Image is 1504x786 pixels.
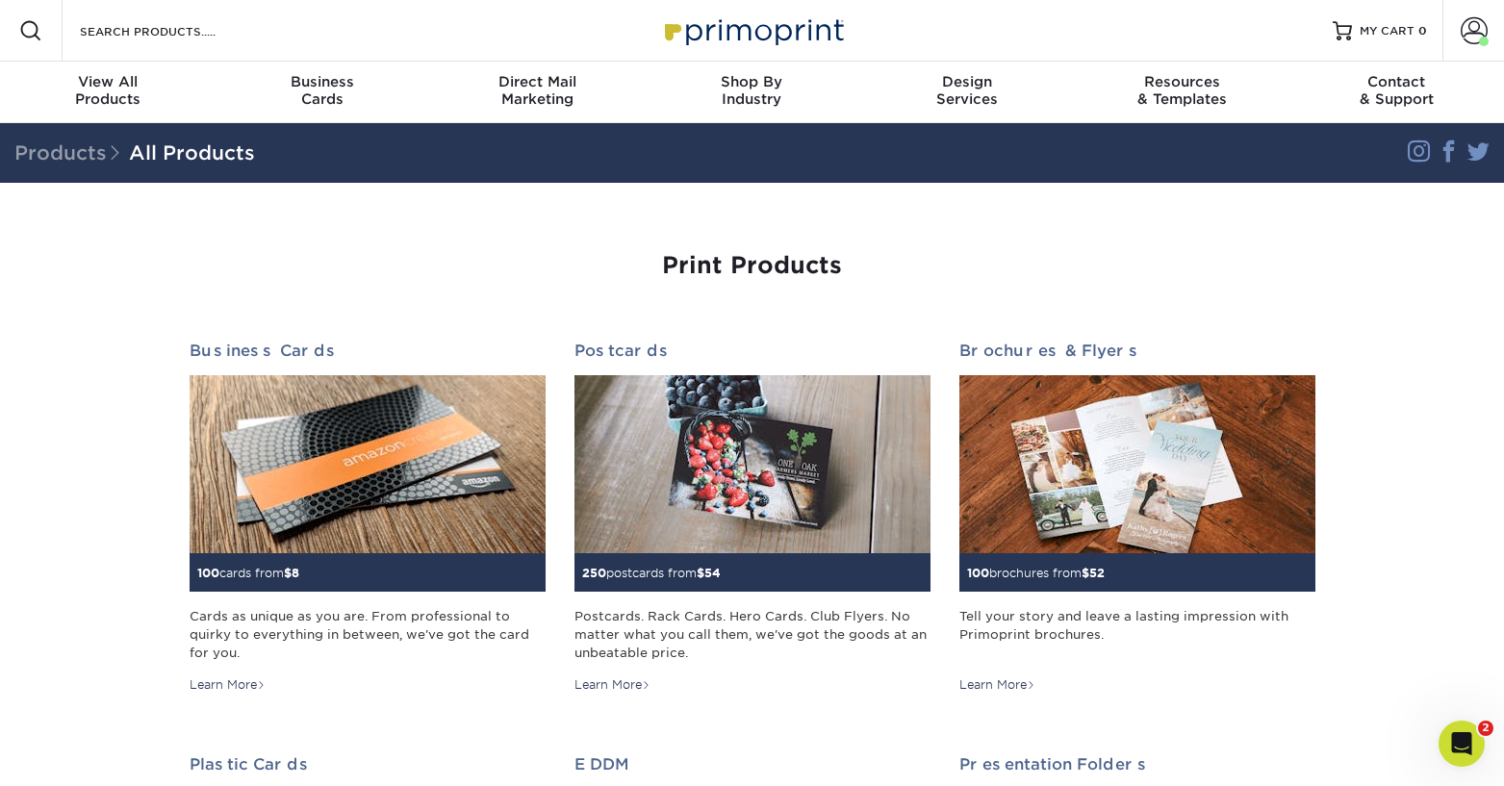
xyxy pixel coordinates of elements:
[1289,73,1504,108] div: & Support
[197,566,219,580] span: 100
[1089,566,1105,580] span: 52
[14,141,129,165] span: Products
[190,607,546,663] div: Cards as unique as you are. From professional to quirky to everything in between, we've got the c...
[215,73,429,108] div: Cards
[190,755,546,773] h2: Plastic Cards
[1478,721,1493,736] span: 2
[190,342,546,694] a: Business Cards 100cards from$8 Cards as unique as you are. From professional to quirky to everyth...
[645,62,859,123] a: Shop ByIndustry
[859,73,1074,108] div: Services
[656,10,849,51] img: Primoprint
[78,19,266,42] input: SEARCH PRODUCTS.....
[1074,62,1288,123] a: Resources& Templates
[574,755,930,773] h2: EDDM
[430,73,645,108] div: Marketing
[704,566,721,580] span: 54
[967,566,989,580] span: 100
[1360,23,1415,39] span: MY CART
[215,62,429,123] a: BusinessCards
[1074,73,1288,90] span: Resources
[859,62,1074,123] a: DesignServices
[574,342,930,694] a: Postcards 250postcards from$54 Postcards. Rack Cards. Hero Cards. Club Flyers. No matter what you...
[574,342,930,360] h2: Postcards
[1289,73,1504,90] span: Contact
[197,566,299,580] small: cards from
[1289,62,1504,123] a: Contact& Support
[1074,73,1288,108] div: & Templates
[190,375,546,553] img: Business Cards
[190,252,1315,280] h1: Print Products
[645,73,859,108] div: Industry
[5,727,164,779] iframe: Google Customer Reviews
[959,342,1315,694] a: Brochures & Flyers 100brochures from$52 Tell your story and leave a lasting impression with Primo...
[959,342,1315,360] h2: Brochures & Flyers
[574,676,650,694] div: Learn More
[190,342,546,360] h2: Business Cards
[1418,24,1427,38] span: 0
[190,676,266,694] div: Learn More
[574,607,930,663] div: Postcards. Rack Cards. Hero Cards. Club Flyers. No matter what you call them, we've got the goods...
[959,375,1315,553] img: Brochures & Flyers
[292,566,299,580] span: 8
[215,73,429,90] span: Business
[859,73,1074,90] span: Design
[582,566,606,580] span: 250
[430,73,645,90] span: Direct Mail
[1082,566,1089,580] span: $
[959,676,1035,694] div: Learn More
[1439,721,1485,767] iframe: Intercom live chat
[430,62,645,123] a: Direct MailMarketing
[645,73,859,90] span: Shop By
[967,566,1105,580] small: brochures from
[284,566,292,580] span: $
[959,607,1315,663] div: Tell your story and leave a lasting impression with Primoprint brochures.
[582,566,721,580] small: postcards from
[697,566,704,580] span: $
[959,755,1315,773] h2: Presentation Folders
[574,375,930,553] img: Postcards
[129,141,255,165] a: All Products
